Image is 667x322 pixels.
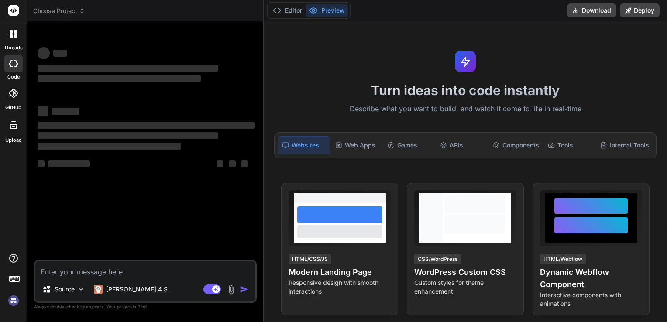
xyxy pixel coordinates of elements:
p: Describe what you want to build, and watch it come to life in real-time [269,103,662,115]
label: Upload [5,137,22,144]
img: signin [6,293,21,308]
div: HTML/Webflow [540,254,586,264]
div: Web Apps [332,136,382,154]
h4: WordPress Custom CSS [414,266,516,278]
div: APIs [437,136,487,154]
span: ‌ [38,160,45,167]
div: Internal Tools [597,136,653,154]
p: Always double-check its answers. Your in Bind [34,303,257,311]
span: ‌ [48,160,90,167]
span: ‌ [38,75,201,82]
span: ‌ [217,160,223,167]
span: privacy [117,304,133,309]
button: Editor [269,4,306,17]
button: Preview [306,4,348,17]
button: Download [567,3,616,17]
div: Tools [544,136,595,154]
span: ‌ [241,160,248,167]
p: Responsive design with smooth interactions [289,278,391,296]
img: icon [240,285,248,294]
span: ‌ [38,143,181,150]
p: Source [55,285,75,294]
span: ‌ [38,106,48,116]
img: Pick Models [77,286,85,293]
label: GitHub [5,104,21,111]
label: threads [4,44,23,51]
button: Deploy [620,3,660,17]
img: attachment [226,284,236,295]
h4: Dynamic Webflow Component [540,266,642,291]
label: code [7,73,20,81]
span: ‌ [38,47,50,59]
span: ‌ [53,50,67,57]
p: Interactive components with animations [540,291,642,308]
h1: Turn ideas into code instantly [269,82,662,98]
h4: Modern Landing Page [289,266,391,278]
p: [PERSON_NAME] 4 S.. [106,285,171,294]
span: ‌ [52,108,79,115]
span: Choose Project [33,7,85,15]
p: Custom styles for theme enhancement [414,278,516,296]
img: Claude 4 Sonnet [94,285,103,294]
span: ‌ [229,160,236,167]
div: Games [384,136,435,154]
div: CSS/WordPress [414,254,461,264]
div: Components [489,136,543,154]
span: ‌ [38,132,218,139]
span: ‌ [38,65,218,72]
span: ‌ [38,122,255,129]
div: Websites [278,136,330,154]
div: HTML/CSS/JS [289,254,331,264]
